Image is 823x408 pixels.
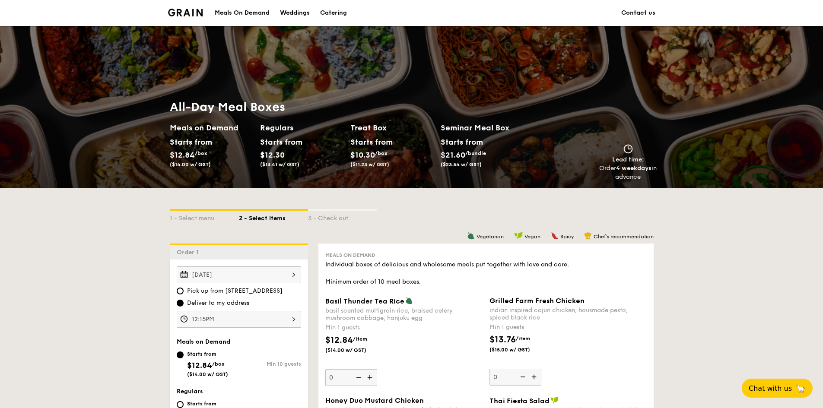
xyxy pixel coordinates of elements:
span: /item [516,335,530,342]
span: Chef's recommendation [594,234,654,240]
span: $13.76 [489,335,516,345]
div: Min 10 guests [239,361,301,367]
div: Individual boxes of delicious and wholesome meals put together with love and care. Minimum order ... [325,260,647,286]
div: Starts from [441,136,483,149]
div: Starts from [187,400,226,407]
img: icon-add.58712e84.svg [528,369,541,385]
div: 3 - Check out [308,211,377,223]
input: Pick up from [STREET_ADDRESS] [177,288,184,294]
div: Starts from [350,136,389,149]
img: icon-vegetarian.fe4039eb.svg [405,297,413,304]
img: icon-vegetarian.fe4039eb.svg [467,232,475,240]
button: Chat with us🦙 [742,379,813,398]
img: icon-add.58712e84.svg [364,369,377,386]
span: $12.84 [170,150,195,160]
span: $10.30 [350,150,375,160]
span: Vegan [524,234,540,240]
span: ($14.00 w/ GST) [325,347,384,354]
span: ($14.00 w/ GST) [187,371,228,377]
span: Basil Thunder Tea Rice [325,297,404,305]
span: /box [212,361,225,367]
span: Grilled Farm Fresh Chicken [489,297,585,305]
div: Starts from [260,136,299,149]
input: Event date [177,266,301,283]
span: $12.84 [187,361,212,370]
span: Honey Duo Mustard Chicken [325,396,424,405]
strong: 4 weekdays [616,164,651,172]
a: Logotype [168,9,203,16]
div: 1 - Select menu [170,211,239,223]
input: Deliver to my address [177,300,184,307]
span: ($23.54 w/ GST) [441,161,482,168]
img: icon-vegan.f8ff3823.svg [550,396,559,404]
div: Starts from [187,351,228,357]
span: Meals on Demand [177,338,230,345]
span: $12.84 [325,335,353,345]
span: Chat with us [749,384,792,392]
span: /box [375,150,388,156]
div: basil scented multigrain rice, braised celery mushroom cabbage, hanjuku egg [325,307,483,322]
div: Starts from [170,136,208,149]
img: icon-chef-hat.a58ddaea.svg [584,232,592,240]
h2: Regulars [260,122,343,134]
span: ($13.41 w/ GST) [260,161,299,168]
div: Min 1 guests [489,323,647,332]
img: icon-reduce.1d2dbef1.svg [515,369,528,385]
span: $21.60 [441,150,465,160]
input: Starts from$12.30($13.41 w/ GST)Min 10 guests [177,401,184,408]
div: 2 - Select items [239,211,308,223]
div: Order in advance [599,164,657,181]
span: Thai Fiesta Salad [489,397,550,405]
span: Lead time: [612,156,644,163]
div: indian inspired cajun chicken, housmade pesto, spiced black rice [489,307,647,321]
input: Event time [177,311,301,328]
span: ($11.23 w/ GST) [350,161,389,168]
span: $12.30 [260,150,285,160]
img: icon-vegan.f8ff3823.svg [514,232,523,240]
img: icon-clock.2db775ea.svg [622,144,635,154]
div: Min 1 guests [325,323,483,332]
img: Grain [168,9,203,16]
span: Spicy [560,234,574,240]
h2: Seminar Meal Box [441,122,531,134]
span: ($14.00 w/ GST) [170,161,211,168]
h1: All-Day Meal Boxes [170,99,531,115]
span: /item [353,336,367,342]
span: Deliver to my address [187,299,249,307]
span: Vegetarian [477,234,504,240]
span: Regulars [177,388,203,395]
img: icon-spicy.37a8142b.svg [551,232,559,240]
input: Starts from$12.84/box($14.00 w/ GST)Min 10 guests [177,351,184,358]
img: icon-reduce.1d2dbef1.svg [351,369,364,386]
input: Basil Thunder Tea Ricebasil scented multigrain rice, braised celery mushroom cabbage, hanjuku egg... [325,369,377,386]
input: Grilled Farm Fresh Chickenindian inspired cajun chicken, housmade pesto, spiced black riceMin 1 g... [489,369,541,386]
h2: Meals on Demand [170,122,253,134]
span: /box [195,150,207,156]
span: Meals on Demand [325,252,375,258]
h2: Treat Box [350,122,434,134]
span: ($15.00 w/ GST) [489,346,548,353]
span: Order 1 [177,249,202,256]
span: Pick up from [STREET_ADDRESS] [187,287,283,295]
span: /bundle [465,150,486,156]
span: 🦙 [795,383,806,393]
